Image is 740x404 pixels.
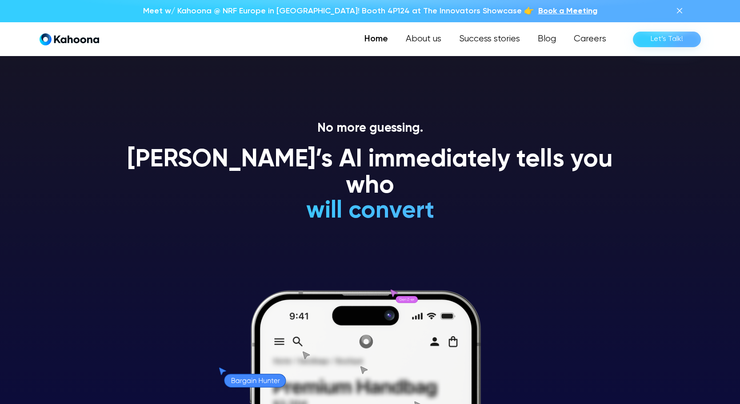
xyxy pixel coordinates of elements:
[538,5,597,17] a: Book a Meeting
[397,30,450,48] a: About us
[538,7,597,15] span: Book a Meeting
[651,32,683,46] div: Let’s Talk!
[143,5,534,17] p: Meet w/ Kahoona @ NRF Europe in [GEOGRAPHIC_DATA]! Booth 4P124 at The Innovators Showcase 👉
[633,32,701,47] a: Let’s Talk!
[450,30,529,48] a: Success stories
[356,30,397,48] a: Home
[529,30,565,48] a: Blog
[239,198,501,224] h1: will convert
[117,147,624,200] h1: [PERSON_NAME]’s AI immediately tells you who
[40,33,99,46] a: home
[565,30,615,48] a: Careers
[117,121,624,136] p: No more guessing.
